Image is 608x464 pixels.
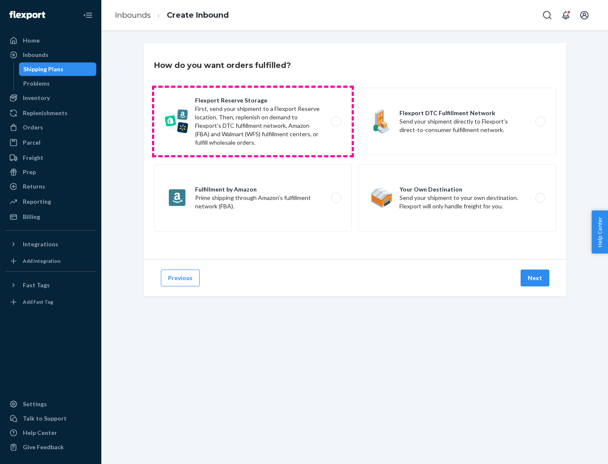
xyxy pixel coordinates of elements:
div: Add Fast Tag [23,298,53,305]
a: Home [5,34,96,47]
div: Inventory [23,94,50,102]
h3: How do you want orders fulfilled? [154,60,291,71]
div: Orders [23,123,43,132]
div: Home [23,36,40,45]
div: Fast Tags [23,281,50,289]
a: Problems [19,77,97,90]
div: Reporting [23,197,51,206]
button: Fast Tags [5,278,96,292]
a: Create Inbound [167,11,229,20]
div: Add Integration [23,257,60,264]
div: Give Feedback [23,443,64,451]
a: Reporting [5,195,96,208]
a: Parcel [5,136,96,149]
a: Talk to Support [5,412,96,425]
a: Help Center [5,426,96,440]
a: Inventory [5,91,96,105]
div: Freight [23,154,43,162]
button: Open notifications [557,7,574,24]
div: Settings [23,400,47,408]
button: Previous [161,270,200,286]
div: Problems [23,79,50,88]
a: Settings [5,397,96,411]
div: Parcel [23,138,41,147]
button: Open Search Box [539,7,556,24]
button: Help Center [592,210,608,254]
div: Help Center [23,429,57,437]
div: Prep [23,168,36,176]
div: Inbounds [23,51,49,59]
a: Shipping Plans [19,62,97,76]
div: Billing [23,213,40,221]
a: Orders [5,121,96,134]
img: Flexport logo [9,11,45,19]
a: Inbounds [5,48,96,62]
div: Replenishments [23,109,68,117]
div: Returns [23,182,45,191]
a: Add Fast Tag [5,295,96,309]
a: Replenishments [5,106,96,120]
a: Add Integration [5,254,96,268]
a: Inbounds [115,11,151,20]
a: Freight [5,151,96,165]
button: Open account menu [576,7,593,24]
button: Next [521,270,549,286]
a: Returns [5,180,96,193]
div: Shipping Plans [23,65,63,73]
div: Talk to Support [23,414,67,423]
button: Give Feedback [5,440,96,454]
a: Billing [5,210,96,224]
ol: breadcrumbs [108,3,236,28]
button: Integrations [5,237,96,251]
a: Prep [5,165,96,179]
div: Integrations [23,240,58,248]
button: Close Navigation [79,7,96,24]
